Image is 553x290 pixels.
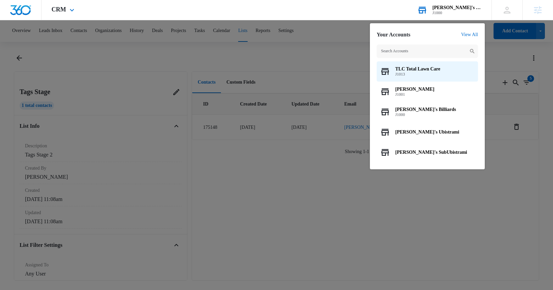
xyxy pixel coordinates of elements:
[377,142,478,163] button: [PERSON_NAME]'s SubUbistrami
[377,122,478,142] button: [PERSON_NAME]'s Ubistrami
[377,102,478,122] button: [PERSON_NAME]'s BilliardsJ1000
[377,82,478,102] button: [PERSON_NAME]J1001
[395,72,440,77] span: J1013
[377,45,478,58] input: Search Accounts
[395,107,456,112] span: [PERSON_NAME]'s Billiards
[395,66,440,72] span: TLC Total Lawn Care
[377,31,410,38] h2: Your Accounts
[395,92,434,97] span: J1001
[432,10,482,15] div: account id
[395,129,459,135] span: [PERSON_NAME]'s Ubistrami
[461,32,478,37] a: View All
[377,61,478,82] button: TLC Total Lawn CareJ1013
[395,112,456,117] span: J1000
[52,6,66,13] span: CRM
[395,87,434,92] span: [PERSON_NAME]
[432,5,482,10] div: account name
[395,150,467,155] span: [PERSON_NAME]'s SubUbistrami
